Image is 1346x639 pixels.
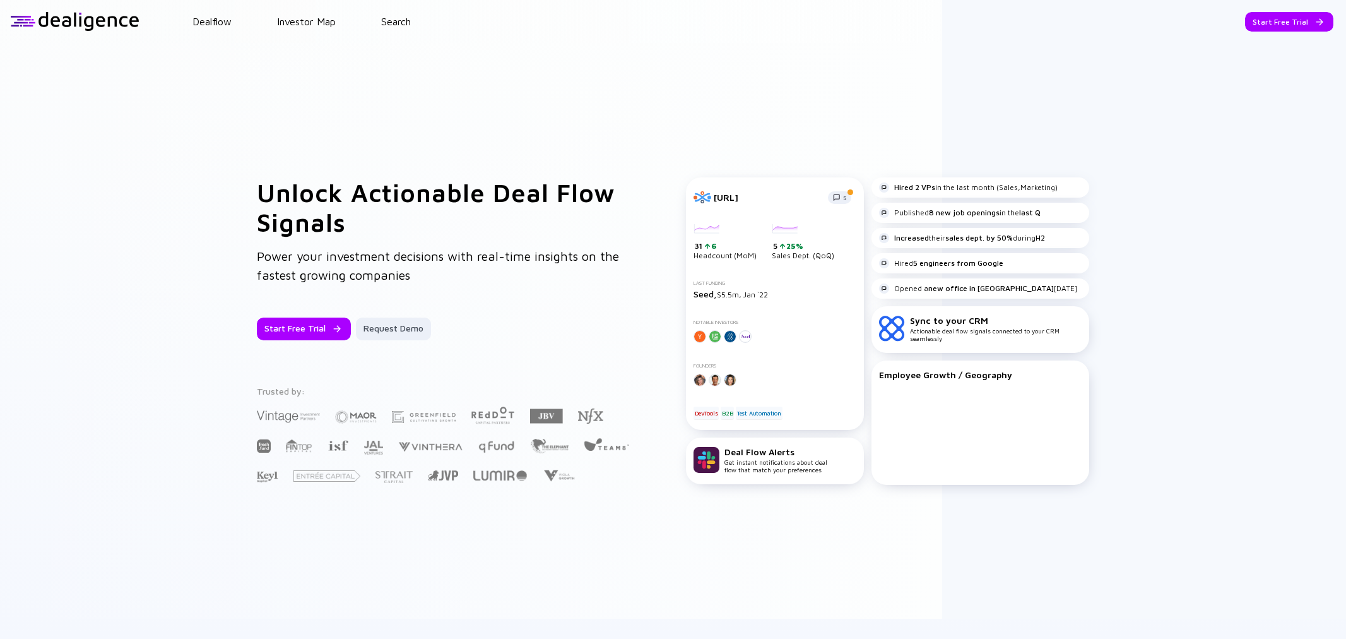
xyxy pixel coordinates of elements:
[710,241,717,251] div: 6
[584,438,629,451] img: Team8
[785,241,803,251] div: 25%
[894,182,935,192] strong: Hired 2 VPs
[286,439,312,453] img: FINTOP Capital
[428,470,458,481] img: Jerusalem Venture Partners
[335,407,377,427] img: Maor Investments
[375,471,413,483] img: Strait Capital
[879,369,1082,380] div: Employee Growth / Geography
[277,16,336,27] a: Investor Map
[724,446,827,457] div: Deal Flow Alerts
[578,409,603,424] img: NFX
[257,318,351,340] button: Start Free Trial
[694,280,856,286] div: Last Funding
[257,386,632,397] div: Trusted by:
[879,182,1058,193] div: in the last month (Sales,Marketing)
[910,315,1082,342] div: Actionable deal flow signals connected to your CRM seamlessly
[913,258,1003,268] strong: 5 engineers from Google
[721,407,734,419] div: B2B
[530,408,563,424] img: JBV Capital
[694,289,856,299] div: $5.5m, Jan `22
[392,411,456,423] img: Greenfield Partners
[714,192,820,203] div: [URL]
[530,439,569,453] img: The Elephant
[1036,233,1045,242] strong: H2
[257,471,278,483] img: Key1 Capital
[879,284,1077,294] div: Opened a [DATE]
[293,470,360,482] img: Entrée Capital
[471,404,515,425] img: Red Dot Capital Partners
[694,319,856,325] div: Notable Investors
[773,241,834,251] div: 5
[879,233,1045,243] div: their during
[542,470,576,482] img: Viola Growth
[363,441,383,455] img: JAL Ventures
[929,208,1000,217] strong: 8 new job openings
[694,224,757,261] div: Headcount (MoM)
[694,363,856,369] div: Founders
[257,249,619,282] span: Power your investment decisions with real-time insights on the fastest growing companies
[694,289,717,299] span: Seed,
[736,407,782,419] div: Test Automation
[398,441,463,453] img: Vinthera
[724,446,827,474] div: Get instant notifications about deal flow that match your preferences
[381,16,411,27] a: Search
[1245,12,1333,32] button: Start Free Trial
[257,177,635,237] h1: Unlock Actionable Deal Flow Signals
[879,208,1041,218] div: Published in the
[695,241,757,251] div: 31
[257,409,320,424] img: Vintage Investment Partners
[478,439,515,454] img: Q Fund
[328,439,348,451] img: Israel Secondary Fund
[879,258,1003,268] div: Hired
[694,407,719,419] div: DevTools
[945,233,1013,242] strong: sales dept. by 50%
[928,284,1054,293] strong: new office in [GEOGRAPHIC_DATA]
[910,315,1082,326] div: Sync to your CRM
[473,470,527,481] img: Lumir Ventures
[1019,208,1041,217] strong: last Q
[772,224,834,261] div: Sales Dept. (QoQ)
[192,16,232,27] a: Dealflow
[356,318,431,340] button: Request Demo
[894,233,929,242] strong: Increased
